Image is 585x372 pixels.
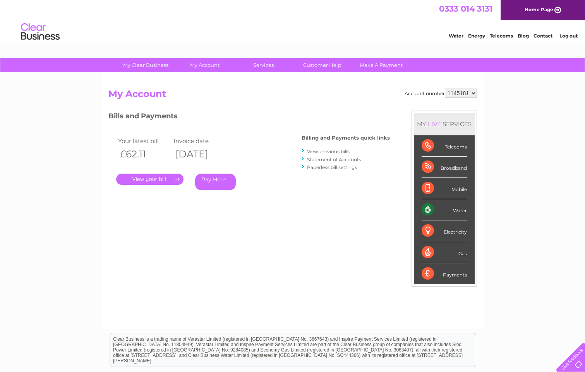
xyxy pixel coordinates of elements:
h2: My Account [108,89,477,103]
td: Your latest bill [116,136,172,146]
a: Pay Here [195,174,236,190]
div: Broadband [422,157,467,178]
a: Paperless bill settings [307,164,357,170]
th: £62.11 [116,146,172,162]
a: View previous bills [307,148,350,154]
div: Electricity [422,220,467,242]
div: Mobile [422,178,467,199]
a: My Account [173,58,237,72]
div: Water [422,199,467,220]
a: Make A Payment [349,58,413,72]
a: Customer Help [290,58,354,72]
div: Gas [422,242,467,263]
a: Blog [518,33,529,39]
a: Services [232,58,295,72]
a: Energy [468,33,485,39]
a: Water [449,33,463,39]
a: 0333 014 3131 [439,4,492,14]
a: Statement of Accounts [307,157,361,162]
a: My Clear Business [114,58,178,72]
h3: Bills and Payments [108,111,390,124]
h4: Billing and Payments quick links [302,135,390,141]
div: Clear Business is a trading name of Verastar Limited (registered in [GEOGRAPHIC_DATA] No. 3667643... [110,4,476,38]
td: Invoice date [172,136,227,146]
img: logo.png [21,20,60,44]
div: Telecoms [422,135,467,157]
div: LIVE [426,120,443,128]
th: [DATE] [172,146,227,162]
a: Log out [559,33,578,39]
div: Account number [405,89,477,98]
a: Contact [534,33,552,39]
div: MY SERVICES [414,113,475,135]
a: . [116,174,184,185]
a: Telecoms [490,33,513,39]
div: Payments [422,263,467,284]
